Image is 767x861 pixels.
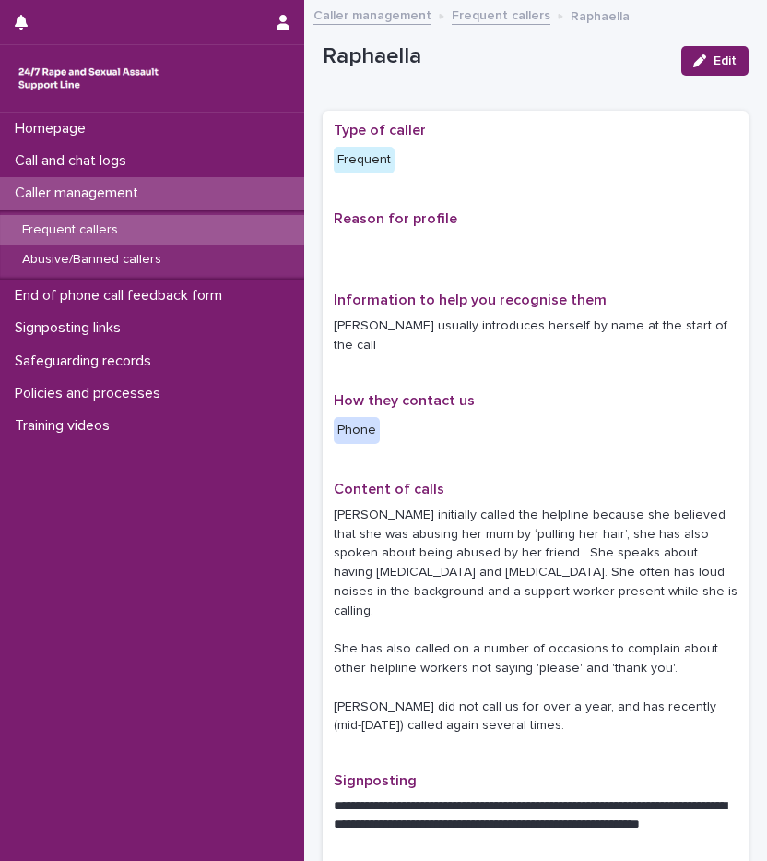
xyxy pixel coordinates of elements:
p: Abusive/Banned callers [7,252,176,268]
a: Frequent callers [452,4,550,25]
p: Frequent callers [7,222,133,238]
div: Phone [334,417,380,444]
span: Information to help you recognise them [334,293,607,307]
span: How they contact us [334,393,475,408]
p: Raphaella [323,43,667,70]
button: Edit [681,46,749,76]
span: Content of calls [334,482,444,496]
p: Raphaella [571,5,630,25]
p: Policies and processes [7,385,175,402]
p: Safeguarding records [7,353,166,370]
p: Training videos [7,417,124,435]
p: [PERSON_NAME] usually introduces herself by name at the start of the call [334,317,737,355]
p: [PERSON_NAME] initially called the helpline because she believed that she was abusing her mum by ... [334,506,737,736]
img: rhQMoQhaT3yELyF149Cw [15,60,162,97]
a: Caller management [313,4,431,25]
p: Call and chat logs [7,152,141,170]
span: Signposting [334,773,417,788]
p: Homepage [7,120,100,138]
p: - [334,235,737,255]
p: Signposting links [7,319,136,337]
p: Caller management [7,185,153,202]
span: Reason for profile [334,211,457,226]
span: Edit [714,54,737,67]
span: Type of caller [334,123,426,138]
p: End of phone call feedback form [7,287,237,305]
div: Frequent [334,147,395,173]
